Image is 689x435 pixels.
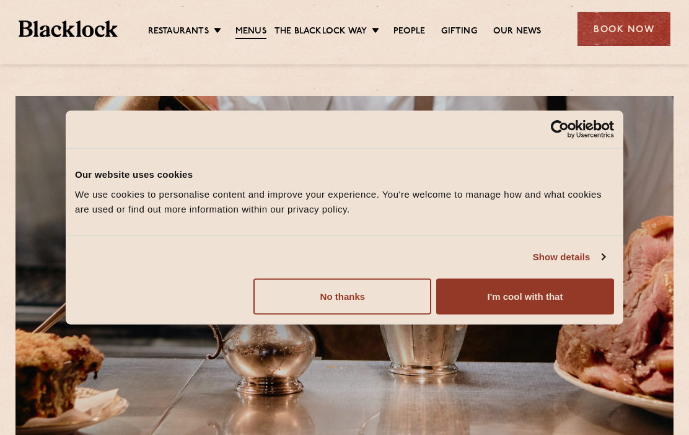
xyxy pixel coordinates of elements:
a: The Blacklock Way [274,25,367,38]
button: No thanks [253,278,431,314]
a: Menus [235,25,266,39]
img: BL_Textured_Logo-footer-cropped.svg [19,20,118,37]
div: Book Now [577,12,670,46]
a: Our News [493,25,542,38]
a: People [393,25,425,38]
a: Show details [533,250,605,265]
a: Usercentrics Cookiebot - opens in a new window [506,120,614,139]
div: Our website uses cookies [75,167,614,182]
a: Restaurants [148,25,209,38]
button: I'm cool with that [436,278,614,314]
a: Gifting [441,25,476,38]
div: We use cookies to personalise content and improve your experience. You're welcome to manage how a... [75,187,614,216]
